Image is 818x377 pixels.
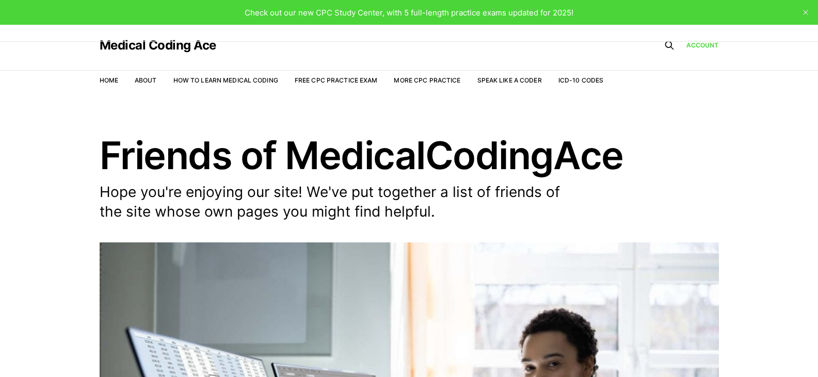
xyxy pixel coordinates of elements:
a: ICD-10 Codes [558,76,603,84]
h1: Friends of MedicalCodingAce [100,136,719,174]
a: Free CPC Practice Exam [295,76,378,84]
a: More CPC Practice [394,76,460,84]
p: Hope you're enjoying our site! We've put together a list of friends of the site whose own pages y... [100,183,574,222]
a: How to Learn Medical Coding [173,76,278,84]
a: Medical Coding Ace [100,39,216,52]
a: Home [100,76,118,84]
a: About [135,76,157,84]
a: Speak Like a Coder [477,76,542,84]
span: Check out our new CPC Study Center, with 5 full-length practice exams updated for 2025! [245,8,573,18]
button: close [797,4,814,21]
a: Account [686,40,719,50]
